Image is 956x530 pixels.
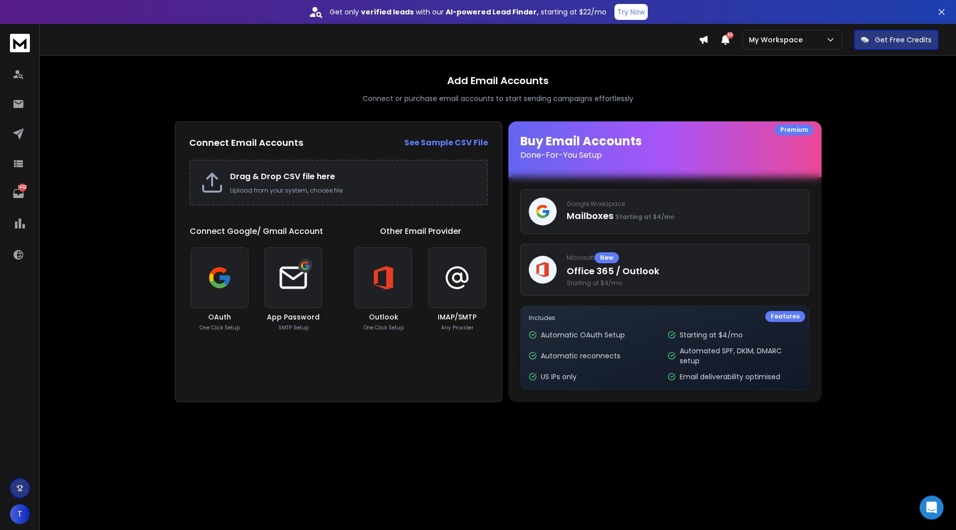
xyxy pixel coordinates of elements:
p: Automatic OAuth Setup [541,330,625,340]
p: Automatic reconnects [541,351,620,361]
button: T [10,504,30,524]
div: Premium [775,124,814,135]
strong: verified leads [361,7,414,17]
button: Try Now [614,4,648,20]
p: Upload from your system, choose file [230,187,477,195]
p: SMTP Setup [278,324,309,331]
span: Starting at $4/mo [567,279,801,287]
a: See Sample CSV File [404,137,488,149]
p: Automated SPF, DKIM, DMARC setup [680,346,801,366]
h1: Connect Google/ Gmail Account [190,225,323,237]
h2: Connect Email Accounts [189,136,303,150]
a: 1463 [8,184,28,204]
p: Includes [529,314,801,322]
p: Microsoft [567,252,801,263]
p: US IPs only [541,372,577,382]
p: Mailboxes [567,209,801,223]
p: Done-For-You Setup [520,149,810,161]
p: One Click Setup [363,324,404,331]
p: Any Provider [441,324,474,331]
p: One Click Setup [200,324,240,331]
span: 50 [726,32,733,39]
p: Connect or purchase email accounts to start sending campaigns effortlessly [362,94,633,104]
span: Starting at $4/mo [615,212,674,221]
p: 1463 [18,184,26,192]
h1: Other Email Provider [380,225,461,237]
div: Features [765,311,805,322]
h1: Add Email Accounts [447,74,549,88]
p: Get Free Credits [875,35,932,45]
strong: AI-powered Lead Finder, [446,7,539,17]
strong: See Sample CSV File [404,137,488,148]
p: Email deliverability optimised [680,372,780,382]
img: logo [10,34,30,52]
button: Get Free Credits [854,30,939,50]
p: Starting at $4/mo [680,330,743,340]
h2: Drag & Drop CSV file here [230,171,477,183]
div: Open Intercom Messenger [920,496,944,520]
p: My Workspace [749,35,807,45]
h1: Buy Email Accounts [520,133,810,161]
h3: App Password [267,312,320,322]
h3: Outlook [369,312,398,322]
p: Google Workspace [567,200,801,208]
h3: IMAP/SMTP [438,312,477,322]
p: Try Now [617,7,645,17]
h3: OAuth [208,312,231,322]
div: New [595,252,619,263]
p: Office 365 / Outlook [567,264,801,278]
p: Get only with our starting at $22/mo [330,7,606,17]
